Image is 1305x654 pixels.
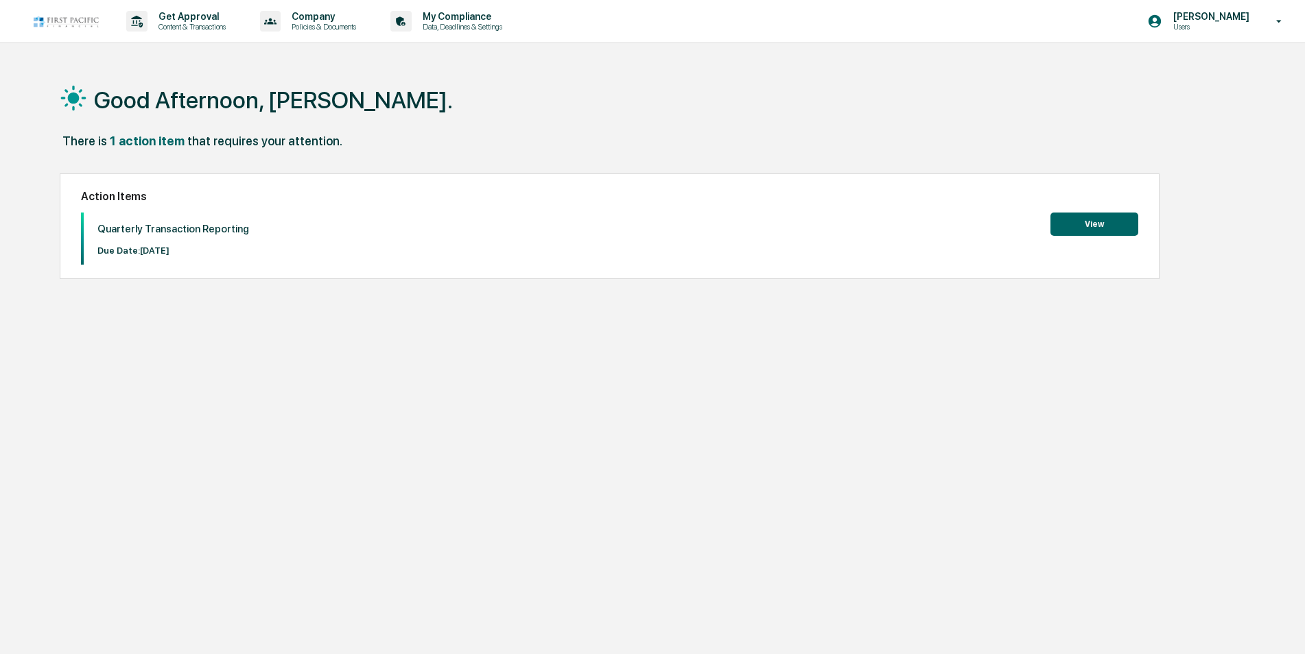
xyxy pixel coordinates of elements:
p: Data, Deadlines & Settings [412,22,509,32]
p: Company [281,11,363,22]
p: My Compliance [412,11,509,22]
div: 1 action item [110,134,185,148]
a: View [1050,217,1138,230]
div: There is [62,134,107,148]
button: View [1050,213,1138,236]
div: that requires your attention. [187,134,342,148]
p: [PERSON_NAME] [1162,11,1256,22]
p: Get Approval [148,11,233,22]
p: Policies & Documents [281,22,363,32]
p: Quarterly Transaction Reporting [97,223,249,235]
h1: Good Afternoon, [PERSON_NAME]. [94,86,453,114]
h2: Action Items [81,190,1138,203]
p: Due Date: [DATE] [97,245,249,256]
p: Content & Transactions [148,22,233,32]
img: logo [33,15,99,28]
p: Users [1162,22,1256,32]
